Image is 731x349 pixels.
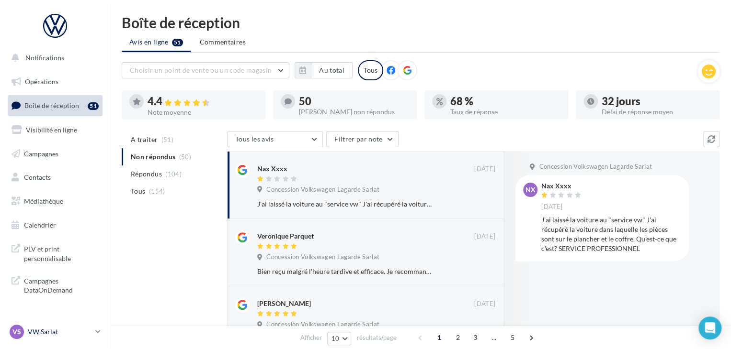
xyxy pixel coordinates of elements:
[148,96,258,107] div: 4.4
[28,327,91,337] p: VW Sarlat
[450,330,466,345] span: 2
[311,62,353,78] button: Au total
[541,183,583,189] div: Nax Xxxx
[131,135,158,144] span: A traiter
[266,185,379,194] span: Concession Volkswagen Lagarde Sarlat
[257,199,433,209] div: J'ai laissé la voiture au "service vw" J'ai récupéré la voiture dans laquelle les pièces sont sur...
[450,109,560,115] div: Taux de réponse
[300,333,322,342] span: Afficher
[474,232,495,241] span: [DATE]
[6,48,101,68] button: Notifications
[299,109,409,115] div: [PERSON_NAME] non répondus
[122,62,289,78] button: Choisir un point de vente ou un code magasin
[24,197,63,205] span: Médiathèque
[356,333,396,342] span: résultats/page
[6,271,104,299] a: Campagnes DataOnDemand
[165,170,182,178] span: (104)
[698,316,721,339] div: Open Intercom Messenger
[358,60,383,80] div: Tous
[25,77,58,86] span: Opérations
[432,330,447,345] span: 1
[6,215,104,235] a: Calendrier
[295,62,353,78] button: Au total
[257,299,311,308] div: [PERSON_NAME]
[331,335,340,342] span: 10
[161,136,173,143] span: (51)
[122,15,720,30] div: Boîte de réception
[25,54,64,62] span: Notifications
[24,149,58,157] span: Campagnes
[12,327,21,337] span: VS
[257,164,287,174] div: Nax Xxxx
[130,66,272,74] span: Choisir un point de vente ou un code magasin
[131,169,162,179] span: Répondus
[602,96,712,107] div: 32 jours
[299,96,409,107] div: 50
[539,163,652,171] span: Concession Volkswagen Lagarde Sarlat
[6,239,104,267] a: PLV et print personnalisable
[6,144,104,164] a: Campagnes
[266,320,379,329] span: Concession Volkswagen Lagarde Sarlat
[541,203,562,211] span: [DATE]
[525,185,536,195] span: NX
[131,186,145,196] span: Tous
[24,173,51,181] span: Contacts
[88,102,99,110] div: 51
[6,120,104,140] a: Visibilité en ligne
[8,323,103,341] a: VS VW Sarlat
[327,332,352,345] button: 10
[24,221,56,229] span: Calendrier
[148,109,258,116] div: Note moyenne
[541,215,681,253] div: J'ai laissé la voiture au "service vw" J'ai récupéré la voiture dans laquelle les pièces sont sur...
[200,37,246,47] span: Commentaires
[227,131,323,147] button: Tous les avis
[450,96,560,107] div: 68 %
[486,330,502,345] span: ...
[26,126,77,134] span: Visibilité en ligne
[326,131,399,147] button: Filtrer par note
[468,330,483,345] span: 3
[24,242,99,263] span: PLV et print personnalisable
[149,187,165,195] span: (154)
[6,167,104,187] a: Contacts
[602,109,712,115] div: Délai de réponse moyen
[6,191,104,211] a: Médiathèque
[6,95,104,116] a: Boîte de réception51
[505,330,520,345] span: 5
[24,101,79,109] span: Boîte de réception
[24,274,99,295] span: Campagnes DataOnDemand
[257,267,433,276] div: Bien reçu malgré l'heure tardive et efficace. Je recommande
[474,300,495,308] span: [DATE]
[266,253,379,262] span: Concession Volkswagen Lagarde Sarlat
[6,72,104,92] a: Opérations
[257,231,314,241] div: Veronique Parquet
[474,165,495,174] span: [DATE]
[235,135,274,143] span: Tous les avis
